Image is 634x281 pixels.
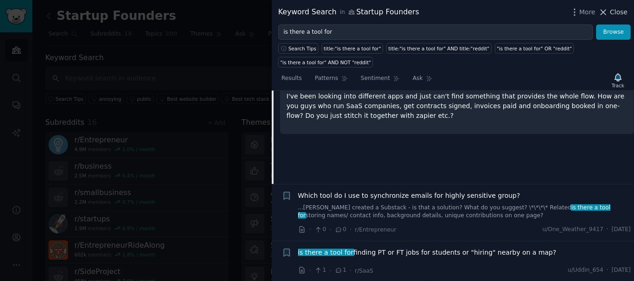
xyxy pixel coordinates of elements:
span: finding PT or FT jobs for students or "hiring" nearby on a map? [298,248,556,257]
span: is there a tool for [297,249,354,256]
a: Ask [409,71,436,90]
div: "is there a tool for" OR "reddit" [497,45,572,52]
a: title:"is there a tool for" AND title:"reddit" [386,43,491,54]
span: More [579,7,596,17]
span: [DATE] [612,266,631,275]
span: · [607,226,609,234]
span: · [309,266,311,275]
span: · [350,266,352,275]
div: "is there a tool for" AND NOT "reddit" [280,59,371,66]
span: u/One_Weather_9417 [543,226,604,234]
a: ...[PERSON_NAME] created a Substack - is that a solution? What do you suggest? \*\*\*\* Relatedis... [298,204,631,220]
span: Patterns [315,74,338,83]
a: is there a tool forfinding PT or FT jobs for students or "hiring" nearby on a map? [298,248,556,257]
span: · [309,225,311,234]
span: · [329,225,331,234]
a: Patterns [311,71,351,90]
a: Sentiment [358,71,403,90]
span: · [329,266,331,275]
a: Results [278,71,305,90]
span: 0 [335,226,346,234]
button: Browse [596,24,631,40]
button: Track [609,71,628,90]
a: "is there a tool for" OR "reddit" [495,43,574,54]
div: title:"is there a tool for" AND title:"reddit" [389,45,489,52]
div: title:"is there a tool for" [324,45,381,52]
button: Search Tips [278,43,318,54]
span: 1 [335,266,346,275]
div: Track [612,82,624,89]
a: Which tool do I use to synchronize emails for highly sensitive group? [298,191,520,201]
span: Close [610,7,628,17]
span: u/Uddin_654 [568,266,604,275]
span: · [607,266,609,275]
span: 0 [314,226,326,234]
div: Keyword Search Startup Founders [278,6,419,18]
p: I've been looking into different apps and just can't find something that provides the whole flow.... [287,92,628,121]
button: More [570,7,596,17]
span: in [340,8,345,17]
span: Results [281,74,302,83]
span: r/Entrepreneur [355,226,396,233]
input: Try a keyword related to your business [278,24,593,40]
span: Ask [413,74,423,83]
span: Search Tips [288,45,317,52]
span: [DATE] [612,226,631,234]
button: Close [598,7,628,17]
a: title:"is there a tool for" [322,43,383,54]
span: 1 [314,266,326,275]
a: "is there a tool for" AND NOT "reddit" [278,57,373,67]
span: Sentiment [361,74,390,83]
span: r/SaaS [355,268,373,274]
span: · [350,225,352,234]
